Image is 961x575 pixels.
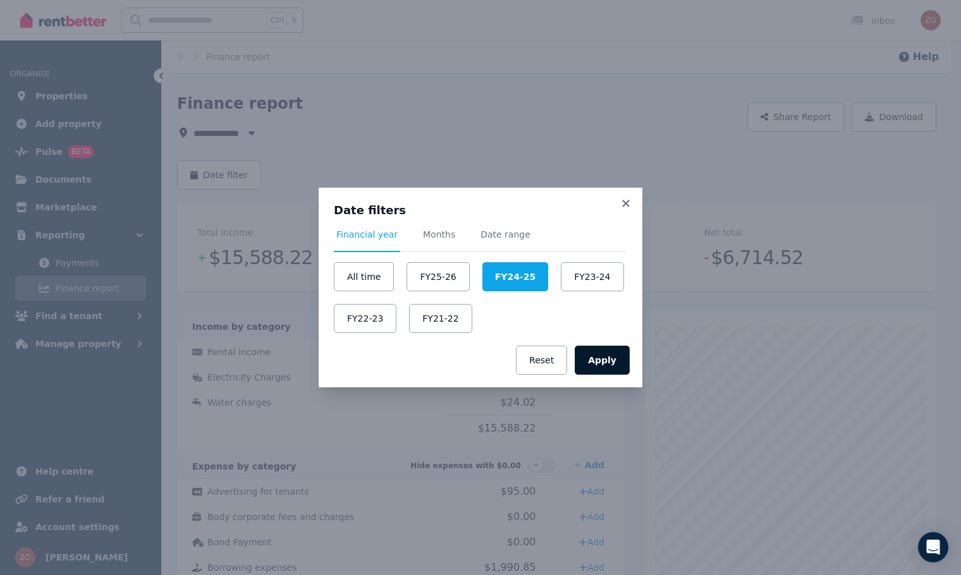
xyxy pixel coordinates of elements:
button: FY23-24 [561,262,623,291]
button: FY25-26 [407,262,469,291]
button: Apply [575,346,630,375]
button: FY22-23 [334,304,396,333]
span: Financial year [336,228,398,241]
nav: Tabs [334,228,627,252]
span: Date range [481,228,530,241]
button: FY24-25 [482,262,548,291]
button: FY21-22 [409,304,472,333]
button: All time [334,262,394,291]
span: Months [423,228,455,241]
div: Open Intercom Messenger [918,532,948,562]
h3: Date filters [334,203,627,218]
button: Reset [516,346,567,375]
